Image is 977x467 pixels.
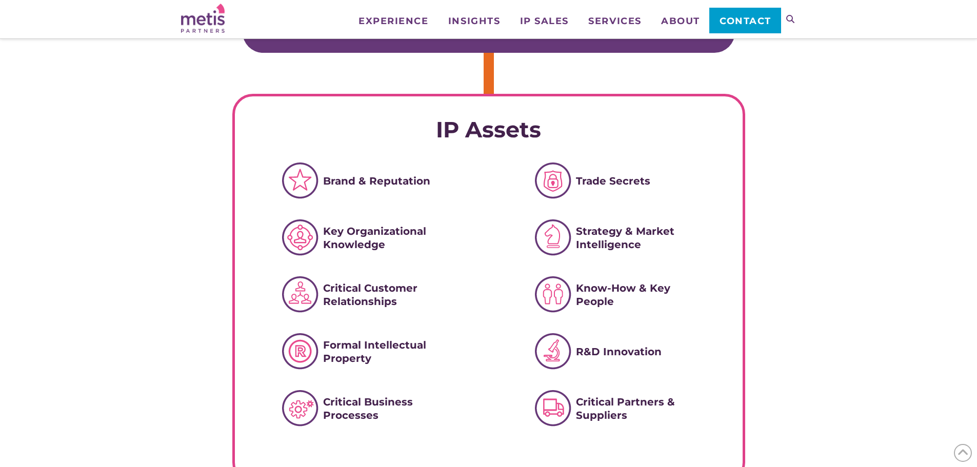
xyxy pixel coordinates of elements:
img: Brand & Reputation [282,163,318,199]
img: Trade Secrets [535,163,571,199]
span: IP Sales [520,16,569,26]
span: Trade Secrets [576,174,650,188]
a: Contact [709,8,781,33]
img: Critical Business Processes [282,390,318,427]
span: Contact [720,16,771,26]
img: Formal Intellectual Property [282,333,318,370]
span: Services [588,16,641,26]
span: Experience [358,16,428,26]
span: Back to Top [954,444,972,462]
img: Critical Customer Relationships [282,276,318,313]
img: Know-How & Key People [535,276,571,313]
span: R&D Innovation [576,345,662,358]
img: Metis Partners [181,4,225,33]
span: Insights [448,16,500,26]
span: Strategy & Market Intelligence [576,225,684,251]
span: Formal Intellectual Property [323,338,431,365]
img: R&D Innovation [535,333,571,370]
span: Know-How & Key People [576,281,684,308]
span: About [661,16,700,26]
span: Critical Business Processes [323,395,431,422]
span: Critical Partners & Suppliers [576,395,684,422]
span: Critical Customer Relationships [323,281,431,308]
img: Strategy & Market Intelligence [535,219,571,256]
img: Key Organizational Knowledge [282,219,318,256]
span: Brand & Reputation [323,174,430,188]
div: IP Assets [282,117,695,142]
span: Key Organizational Knowledge [323,225,431,251]
img: Critical Partners & Suppliers [535,390,571,427]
